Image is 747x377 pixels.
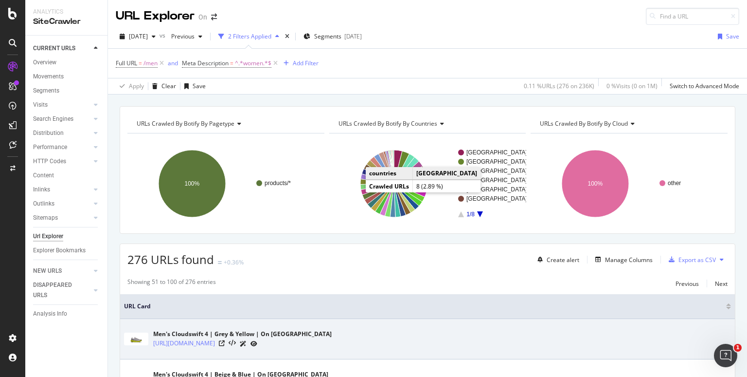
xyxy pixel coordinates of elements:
a: Visits [33,100,91,110]
img: main image [124,333,148,345]
div: A chart. [531,141,728,226]
div: Inlinks [33,185,50,195]
div: Export as CSV [678,256,716,264]
input: Find a URL [646,8,739,25]
text: [GEOGRAPHIC_DATA] [466,149,527,156]
a: AI Url Details [240,339,247,349]
div: Visits [33,100,48,110]
div: Add Filter [293,59,319,67]
div: NEW URLS [33,266,62,276]
div: Create alert [547,256,579,264]
div: Manage Columns [605,256,653,264]
span: ^.*women.*$ [235,57,271,70]
div: and [168,59,178,67]
a: URL Inspection [250,339,257,349]
span: URL Card [124,302,724,311]
div: Switch to Advanced Mode [670,82,739,90]
div: Performance [33,142,67,152]
text: 100% [588,180,603,187]
div: Content [33,170,54,181]
button: Add Filter [280,57,319,69]
div: Men's Cloudswift 4 | Grey & Yellow | On [GEOGRAPHIC_DATA] [153,330,332,339]
div: HTTP Codes [33,156,66,167]
div: times [283,32,291,41]
div: Movements [33,72,64,82]
text: [GEOGRAPHIC_DATA] [466,168,527,174]
text: 1/8 [466,211,475,218]
span: Full URL [116,59,137,67]
div: Previous [676,280,699,288]
td: [GEOGRAPHIC_DATA] [413,167,481,180]
div: Apply [129,82,144,90]
span: URLs Crawled By Botify By countries [338,119,437,128]
text: [GEOGRAPHIC_DATA] [466,158,527,165]
a: Explorer Bookmarks [33,245,101,256]
td: 8 (2.89 %) [413,180,481,193]
button: Apply [116,78,144,94]
span: 1 [734,344,742,352]
text: [GEOGRAPHIC_DATA] [466,195,527,202]
div: 0.11 % URLs ( 276 on 236K ) [524,82,594,90]
button: Save [714,29,739,44]
button: Previous [676,278,699,289]
a: Url Explorer [33,231,101,242]
div: Segments [33,86,59,96]
svg: A chart. [329,141,526,226]
div: Url Explorer [33,231,63,242]
a: Sitemaps [33,213,91,223]
div: Search Engines [33,114,73,124]
button: Create alert [534,252,579,267]
span: = [230,59,233,67]
button: Manage Columns [591,254,653,265]
button: Switch to Advanced Mode [666,78,739,94]
div: Analytics [33,8,100,16]
text: products/* [265,180,291,187]
td: Crawled URLs [366,180,413,193]
div: Save [726,32,739,40]
svg: A chart. [127,141,324,226]
text: [GEOGRAPHIC_DATA] [466,177,527,184]
a: Segments [33,86,101,96]
button: View HTML Source [229,340,236,347]
span: 276 URLs found [127,251,214,267]
a: Analysis Info [33,309,101,319]
div: +0.36% [224,258,244,266]
div: SiteCrawler [33,16,100,27]
span: = [139,59,142,67]
button: Previous [167,29,206,44]
button: [DATE] [116,29,160,44]
h4: URLs Crawled By Botify By countries [337,116,517,132]
a: Inlinks [33,185,91,195]
h4: URLs Crawled By Botify By cloud [538,116,719,132]
span: 2025 Sep. 20th [129,32,148,40]
div: URL Explorer [116,8,195,24]
div: CURRENT URLS [33,43,75,54]
div: On [198,12,207,22]
div: Showing 51 to 100 of 276 entries [127,278,216,289]
button: Segments[DATE] [300,29,366,44]
span: vs [160,31,167,39]
a: Performance [33,142,91,152]
div: Next [715,280,728,288]
div: Explorer Bookmarks [33,245,86,256]
a: Outlinks [33,199,91,209]
img: Equal [218,261,222,264]
div: 0 % Visits ( 0 on 1M ) [606,82,658,90]
button: 2 Filters Applied [214,29,283,44]
div: Sitemaps [33,213,58,223]
a: Distribution [33,128,91,138]
td: countries [366,167,413,180]
div: Analysis Info [33,309,67,319]
text: other [668,180,681,187]
a: [URL][DOMAIN_NAME] [153,339,215,348]
span: Segments [314,32,341,40]
span: Previous [167,32,195,40]
a: Movements [33,72,101,82]
a: Visit Online Page [219,340,225,346]
button: Clear [148,78,176,94]
button: and [168,58,178,68]
div: Clear [161,82,176,90]
div: [DATE] [344,32,362,40]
